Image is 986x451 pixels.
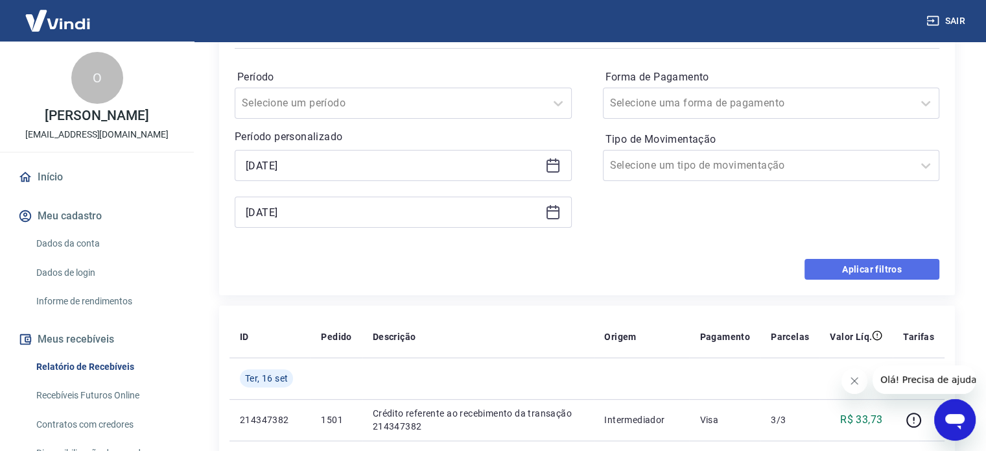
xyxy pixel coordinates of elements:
[16,1,100,40] img: Vindi
[699,413,750,426] p: Visa
[771,330,809,343] p: Parcelas
[830,330,872,343] p: Valor Líq.
[240,413,300,426] p: 214347382
[31,230,178,257] a: Dados da conta
[31,260,178,286] a: Dados de login
[321,330,351,343] p: Pedido
[71,52,123,104] div: O
[873,365,976,394] iframe: Mensagem da empresa
[924,9,970,33] button: Sair
[16,325,178,354] button: Meus recebíveis
[840,412,882,428] p: R$ 33,73
[604,330,636,343] p: Origem
[31,354,178,380] a: Relatório de Recebíveis
[31,382,178,409] a: Recebíveis Futuros Online
[25,128,169,141] p: [EMAIL_ADDRESS][DOMAIN_NAME]
[771,413,809,426] p: 3/3
[31,411,178,438] a: Contratos com credores
[321,413,351,426] p: 1501
[45,109,148,123] p: [PERSON_NAME]
[246,156,540,175] input: Data inicial
[16,163,178,191] a: Início
[605,69,937,85] label: Forma de Pagamento
[246,202,540,222] input: Data final
[605,132,937,147] label: Tipo de Movimentação
[240,330,249,343] p: ID
[373,330,416,343] p: Descrição
[31,288,178,315] a: Informe de rendimentos
[16,202,178,230] button: Meu cadastro
[373,407,584,433] p: Crédito referente ao recebimento da transação 214347382
[804,259,939,280] button: Aplicar filtros
[237,69,569,85] label: Período
[8,9,109,19] span: Olá! Precisa de ajuda?
[604,413,679,426] p: Intermediador
[235,129,572,145] p: Período personalizado
[903,330,934,343] p: Tarifas
[699,330,750,343] p: Pagamento
[245,372,288,385] span: Ter, 16 set
[841,368,867,394] iframe: Fechar mensagem
[934,399,976,441] iframe: Botão para abrir a janela de mensagens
